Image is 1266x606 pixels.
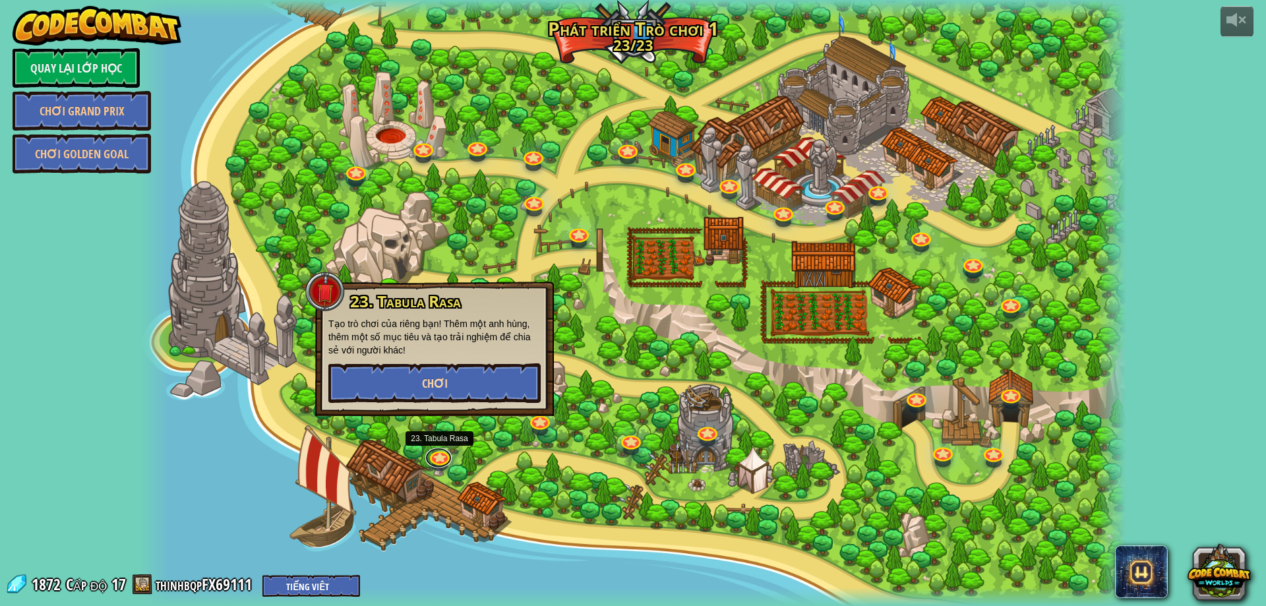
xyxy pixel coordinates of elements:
[328,363,541,403] button: Chơi
[111,574,126,595] span: 17
[66,574,107,595] span: Cấp độ
[350,290,461,312] span: 23. Tabula Rasa
[13,134,151,173] a: Chơi Golden Goal
[13,6,181,45] img: CodeCombat - Learn how to code by playing a game
[328,317,541,357] p: Tạo trò chơi của riêng bạn! Thêm một anh hùng, thêm một số mục tiêu và tạo trải nghiệm để chia sẻ...
[156,574,256,595] a: thinhbqpFX69111
[13,48,140,88] a: Quay lại Lớp Học
[13,91,151,131] a: Chơi Grand Prix
[32,574,65,595] span: 1872
[1221,6,1253,37] button: Tùy chỉnh âm lượng
[422,375,448,392] span: Chơi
